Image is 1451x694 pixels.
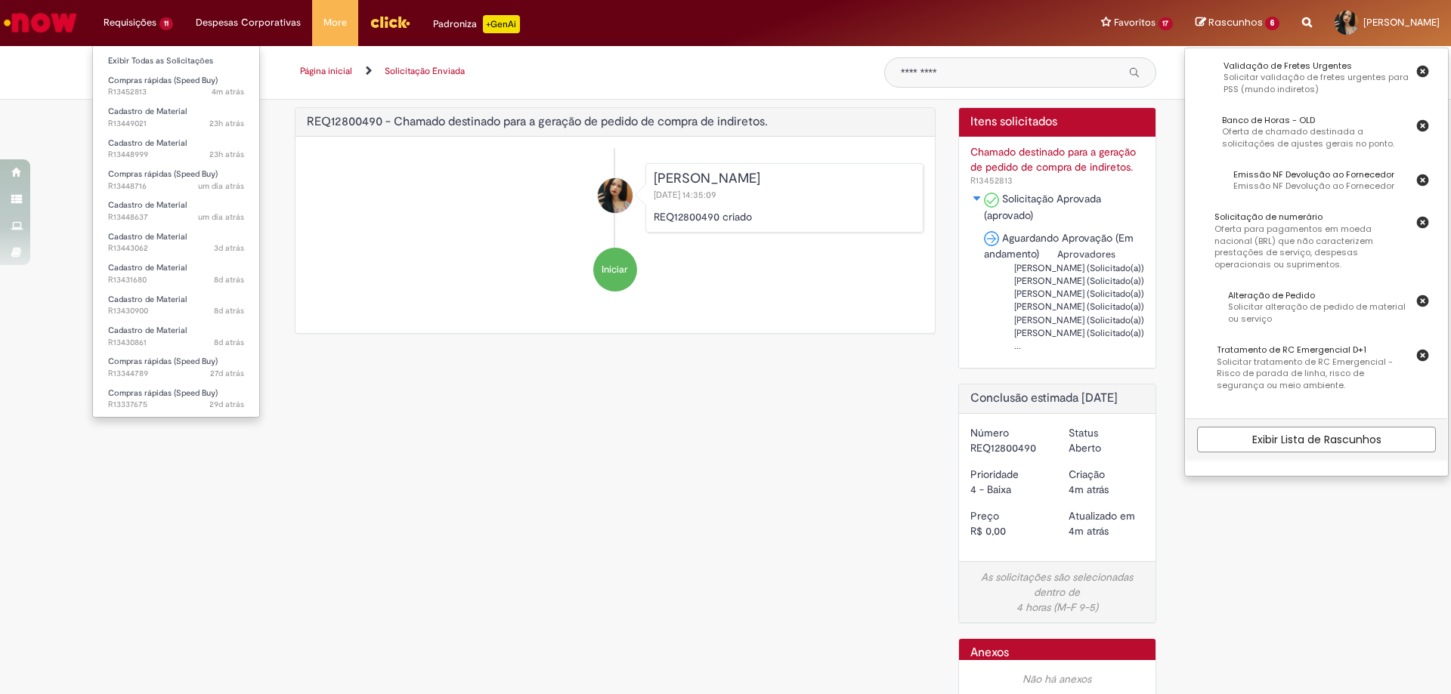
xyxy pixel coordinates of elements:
time: 25/08/2025 09:35:48 [214,242,244,254]
span: 4m atrás [1069,483,1109,496]
p: +GenAi [483,15,520,33]
span: Número [970,174,1013,187]
a: Aberto R13344789 : Compras rápidas (Speed Buy) [93,353,259,381]
span: R13443062 [108,242,244,254]
a: Solicitação de numerário [1197,211,1409,279]
div: Alteração de Pedido [1228,290,1409,302]
ul: Histórico de tíquete [307,148,924,307]
div: Tratamento de RC Emergencial D+1 [1217,344,1409,356]
a: Exibir Todas as Solicitações [93,53,259,69]
time: 27/08/2025 14:35:09 [1069,524,1109,538]
a: Aberto R13448637 : Cadastro de Material [93,197,259,225]
span: Cadastro de Material [108,199,187,211]
span: R13448999 [108,149,244,161]
time: 26/08/2025 15:17:03 [209,149,244,160]
span: R13449021 [108,118,244,130]
div: Padroniza [433,15,520,33]
li: [PERSON_NAME] (Solicitado(a)) [1014,301,1145,313]
label: Prioridade [970,467,1019,482]
img: Solicitação Aprovada (aprovado) [984,193,999,208]
h2: Conclusão estimada [DATE] [970,392,1145,406]
span: R13431680 [108,274,244,286]
h2: Anexos [970,646,1009,660]
span: R13448637 [108,211,244,224]
a: Aberto R13430861 : Cadastro de Material [93,322,259,350]
span: 23h atrás [209,149,244,160]
span: Despesas Corporativas [196,15,301,30]
time: 20/08/2025 10:49:55 [214,274,244,285]
span: Cadastro de Material [108,325,187,336]
span: R13337675 [108,399,244,411]
a: Aberto R13448716 : Compras rápidas (Speed Buy) [93,166,259,194]
time: 30/07/2025 13:48:43 [209,399,244,410]
span: Compras rápidas (Speed Buy) [108,168,218,180]
span: [DATE] 14:35:09 [654,189,719,201]
span: 11 [159,17,173,30]
li: ... [1014,340,1145,353]
div: Chamado destinado para a geração de pedido de compra de indiretos. [970,144,1145,174]
p: Solicitar tratamento de RC Emergencial - Risco de parada de linha, risco de segurança ou meio amb... [1217,356,1409,392]
span: Aguardando Aprovação (Em andamento) [984,231,1134,261]
span: R13430900 [108,305,244,317]
span: 6 [1265,17,1279,30]
span: Cadastro de Material [108,106,187,117]
span: 3d atrás [214,242,244,254]
label: Status [1069,425,1098,440]
ul: Requisições [92,45,260,418]
li: [PERSON_NAME] (Solicitado(a)) [1014,275,1145,288]
li: [PERSON_NAME] (Solicitado(a)) [1014,314,1145,327]
div: Aberto [1069,440,1144,455]
span: Cadastro de Material [108,294,187,305]
a: Aberto R13443062 : Cadastro de Material [93,229,259,257]
div: Banco de Horas - OLD [1222,115,1409,127]
em: Não há anexos [1023,672,1091,686]
span: um dia atrás [198,180,244,192]
a: Aberto R13431680 : Cadastro de Material [93,260,259,288]
span: 17 [1159,17,1174,30]
li: [PERSON_NAME] (Solicitado(a)) [1014,262,1145,275]
div: Validação de Fretes Urgentes [1224,60,1409,72]
p: Solicitar validação de fretes urgentes para PSS (mundo indiretos) [1224,72,1409,95]
label: Preço [970,508,999,523]
img: ServiceNow [2,8,79,38]
a: Aberto R13452813 : Compras rápidas (Speed Buy) [93,72,259,100]
button: Aguardando Aprovação Alternar a exibição do estado da fase para Compras rápidas (Speed Buy) [970,191,984,206]
div: Solicitação de numerário [1214,211,1409,224]
h2: Itens solicitados [970,116,1145,129]
span: R13452813 [970,174,1013,187]
a: Alteração de Pedido [1197,290,1409,333]
span: Cadastro de Material [108,231,187,242]
label: Número [970,425,1009,440]
span: 8d atrás [214,305,244,316]
ul: Trilhas de página [295,57,862,85]
a: Emissão NF Devolução ao Fornecedor [1197,169,1394,200]
a: Aberto R13430900 : Cadastro de Material [93,291,259,319]
span: R13448716 [108,180,244,193]
span: Requisições [104,15,156,30]
a: Tratamento de RC Emergencial D+1 [1197,344,1409,399]
span: 4m atrás [212,86,244,97]
span: um dia atrás [198,211,244,223]
div: 27/08/2025 14:35:09 [1069,523,1144,538]
img: click_logo_yellow_360x200.png [370,11,410,33]
div: [PERSON_NAME] [654,171,915,187]
span: [PERSON_NAME] [1363,16,1440,29]
span: Cadastro de Material [108,137,187,149]
p: Emissão NF Devolução ao Fornecedor [1233,180,1394,193]
div: As solicitações são selecionadas dentro de 4 horas (M-F 9-5) [970,569,1145,615]
time: 20/08/2025 08:41:11 [214,337,244,348]
img: Aguardando Aprovação (Em andamento) [984,231,999,246]
li: Talyta Flavia Da Silva [307,163,924,233]
p: Oferta de chamado destinada a solicitações de ajustes gerais no ponto. [1222,126,1409,150]
time: 27/08/2025 14:35:09 [1069,483,1109,496]
span: Compras rápidas (Speed Buy) [108,356,218,367]
time: 26/08/2025 15:19:47 [209,118,244,129]
span: 8d atrás [214,337,244,348]
span: 23h atrás [209,118,244,129]
img: Expandir o estado da solicitação [971,194,983,203]
time: 01/08/2025 10:32:45 [210,368,244,379]
h2: REQ12800490 - Chamado destinado para a geração de pedido de compra de indiretos. Histórico de tíq... [307,116,768,129]
span: Iniciar [602,263,628,277]
span: Favoritos [1114,15,1156,30]
div: 4 - Baixa [970,482,1046,497]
